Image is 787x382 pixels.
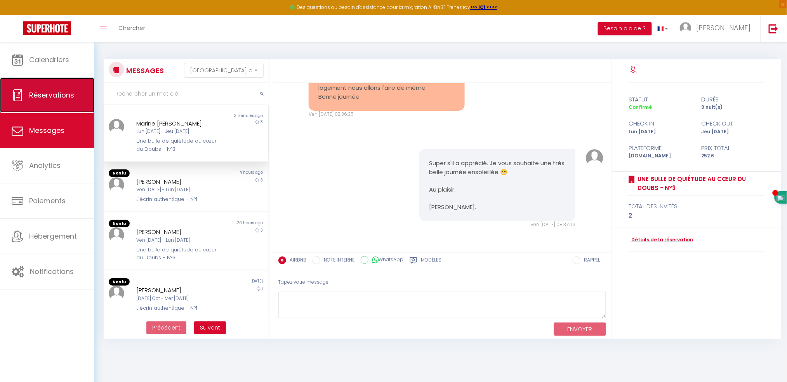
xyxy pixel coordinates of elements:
div: Marine [PERSON_NAME] [136,119,222,128]
div: Lun [DATE] - Jeu [DATE] [136,128,222,135]
div: 14 hours ago [186,169,268,177]
div: Une bulle de quiétude au cœur du Doubs - N°3 [136,137,222,153]
span: 3 [261,227,263,233]
button: Previous [146,321,186,335]
span: Réservations [29,90,74,100]
label: AIRBNB [286,256,307,265]
div: check in [624,119,697,128]
label: Modèles [421,256,442,266]
span: 3 [261,177,263,183]
span: Messages [29,126,64,135]
div: Jeu [DATE] [697,128,770,136]
div: Ven [DATE] 08:36:35 [309,111,465,118]
span: Non lu [109,220,130,228]
div: [DATE] Oct - Mer [DATE] [136,295,222,302]
div: Prix total [697,143,770,153]
div: [PERSON_NAME] [136,177,222,187]
a: Chercher [113,15,151,42]
div: Une bulle de quiétude au cœur du Doubs - N°3 [136,246,222,262]
div: [PERSON_NAME] [136,286,222,295]
span: Confirmé [629,104,652,110]
label: NOTE INTERNE [320,256,355,265]
a: Détails de la réservation [629,236,693,244]
div: Plateforme [624,143,697,153]
div: Lun [DATE] [624,128,697,136]
div: Ven [DATE] 08:37:06 [419,221,575,229]
img: ... [109,177,124,193]
span: Analytics [29,160,61,170]
label: WhatsApp [368,256,404,265]
img: ... [586,149,603,167]
div: Ven [DATE] - Lun [DATE] [136,237,222,244]
span: Notifications [30,267,74,276]
div: Tapez votre message [278,273,606,292]
div: 2 [629,211,764,220]
input: Rechercher un mot clé [104,83,269,105]
span: Non lu [109,278,130,286]
span: Calendriers [29,55,69,65]
img: ... [109,119,124,134]
img: ... [680,22,691,34]
span: Suivant [200,324,220,331]
div: 3 nuit(s) [697,104,770,111]
div: statut [624,95,697,104]
img: ... [109,286,124,301]
div: [DATE] [186,278,268,286]
div: [DOMAIN_NAME] [624,152,697,160]
div: 20 hours ago [186,220,268,228]
div: total des invités [629,202,764,211]
div: L'écrin authentique - N°1 [136,195,222,203]
div: check out [697,119,770,128]
img: logout [769,24,778,33]
div: 2 minutes ago [186,113,268,119]
pre: Bonjour Merci à vous mon conjoint a été ravi du logement nous allons faire de même Bonne journée [318,66,455,101]
img: Super Booking [23,21,71,35]
label: RAPPEL [580,256,600,265]
span: [PERSON_NAME] [697,23,751,33]
img: ... [109,227,124,243]
button: ENVOYER [554,323,606,336]
span: Paiements [29,196,66,206]
div: durée [697,95,770,104]
div: [PERSON_NAME] [136,227,222,237]
div: L'écrin authentique - N°1 [136,304,222,312]
span: 1 [262,286,263,291]
span: Précédent [152,324,181,331]
button: Besoin d'aide ? [598,22,652,35]
pre: Super s'il a apprécié. Je vous souhaite une très belle journée ensoleillée 😁 Au plaisir. [PERSON_... [429,159,566,211]
div: 252.6 [697,152,770,160]
a: ... [PERSON_NAME] [674,15,761,42]
span: 3 [261,119,263,125]
a: Une bulle de quiétude au cœur du Doubs - N°3 [635,174,764,193]
h3: MESSAGES [124,62,164,79]
span: Non lu [109,169,130,177]
a: >>> ICI <<<< [470,4,497,10]
div: Ven [DATE] - Lun [DATE] [136,186,222,194]
button: Next [194,321,226,335]
span: Chercher [118,24,145,32]
span: Hébergement [29,231,77,241]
